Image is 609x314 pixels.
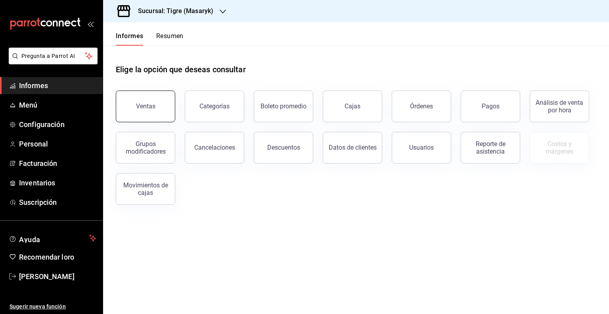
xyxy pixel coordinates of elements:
[19,179,55,187] font: Inventarios
[546,140,573,155] font: Costos y márgenes
[530,132,589,164] button: Contrata inventarios para ver este informe
[116,91,175,122] button: Ventas
[126,140,166,155] font: Grupos modificadores
[123,181,168,196] font: Movimientos de cajas
[199,102,230,110] font: Categorías
[260,102,306,110] font: Boleto promedio
[254,132,313,164] button: Descuentos
[254,91,313,122] button: Boleto promedio
[392,91,451,122] button: Órdenes
[19,272,75,281] font: [PERSON_NAME]
[10,303,66,310] font: Sugerir nueva función
[21,53,75,59] font: Pregunta a Parrot AI
[87,21,94,27] button: abrir_cajón_menú
[116,32,184,46] div: pestañas de navegación
[461,91,520,122] button: Pagos
[19,101,38,109] font: Menú
[19,159,57,168] font: Facturación
[116,32,144,40] font: Informes
[329,144,377,151] font: Datos de clientes
[194,144,235,151] font: Cancelaciones
[19,81,48,90] font: Informes
[116,132,175,164] button: Grupos modificadores
[138,7,213,15] font: Sucursal: Tigre (Masaryk)
[6,58,98,66] a: Pregunta a Parrot AI
[476,140,506,155] font: Reporte de asistencia
[185,132,244,164] button: Cancelaciones
[536,99,583,114] font: Análisis de venta por hora
[19,198,57,206] font: Suscripción
[185,91,244,122] button: Categorías
[136,102,155,110] font: Ventas
[19,120,65,129] font: Configuración
[530,91,589,122] button: Análisis de venta por hora
[409,144,434,151] font: Usuarios
[116,65,246,74] font: Elige la opción que deseas consultar
[9,48,98,64] button: Pregunta a Parrot AI
[156,32,184,40] font: Resumen
[19,235,40,244] font: Ayuda
[323,91,382,122] a: Cajas
[461,132,520,164] button: Reporte de asistencia
[323,132,382,164] button: Datos de clientes
[345,102,361,110] font: Cajas
[267,144,300,151] font: Descuentos
[410,102,433,110] font: Órdenes
[392,132,451,164] button: Usuarios
[116,173,175,205] button: Movimientos de cajas
[19,140,48,148] font: Personal
[482,102,500,110] font: Pagos
[19,253,74,261] font: Recomendar loro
